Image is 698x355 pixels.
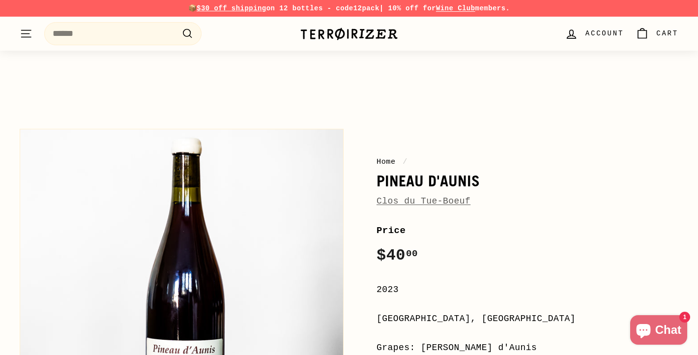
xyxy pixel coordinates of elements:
span: $30 off shipping [197,4,266,12]
a: Cart [630,19,684,48]
label: Price [377,223,678,238]
p: 📦 on 12 bottles - code | 10% off for members. [20,3,678,14]
div: 2023 [377,283,678,297]
span: Account [585,28,624,39]
a: Account [559,19,630,48]
a: Home [377,157,396,166]
div: Grapes: [PERSON_NAME] d'Aunis [377,341,678,355]
h1: Pineau d'Aunis [377,173,678,189]
a: Wine Club [436,4,475,12]
sup: 00 [406,248,418,259]
a: Clos du Tue-Boeuf [377,196,470,206]
nav: breadcrumbs [377,156,678,168]
span: Cart [656,28,678,39]
span: / [400,157,410,166]
inbox-online-store-chat: Shopify online store chat [627,315,690,347]
div: [GEOGRAPHIC_DATA], [GEOGRAPHIC_DATA] [377,312,678,326]
strong: 12pack [353,4,379,12]
span: $40 [377,246,418,265]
